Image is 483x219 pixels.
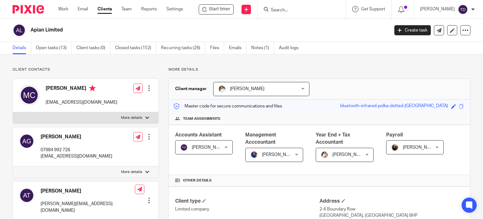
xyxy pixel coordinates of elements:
[115,42,156,54] a: Closed tasks (152)
[76,42,110,54] a: Client tasks (0)
[394,25,431,35] a: Create task
[41,201,135,214] p: [PERSON_NAME][EMAIL_ADDRESS][DOMAIN_NAME]
[141,6,157,12] a: Reports
[230,87,264,91] span: [PERSON_NAME]
[361,7,385,11] span: Get Support
[279,42,303,54] a: Audit logs
[209,6,230,13] span: Start timer
[13,42,31,54] a: Details
[319,198,464,205] h4: Address
[166,6,183,12] a: Settings
[245,132,276,145] span: Management Acccountant
[403,145,437,150] span: [PERSON_NAME]
[19,85,39,105] img: svg%3E
[180,144,188,151] img: svg%3E
[46,85,117,93] h4: [PERSON_NAME]
[121,170,142,175] p: More details
[192,145,226,150] span: [PERSON_NAME]
[321,151,328,158] img: Kayleigh%20Henson.jpeg
[251,42,274,54] a: Notes (1)
[19,188,34,203] img: svg%3E
[41,147,112,153] p: 07984 992 726
[458,4,468,14] img: svg%3E
[391,144,399,151] img: MaxAcc_Sep21_ElliDeanPhoto_030.jpg
[13,5,44,14] img: Pixie
[169,67,470,72] p: More details
[121,6,132,12] a: Team
[218,85,226,93] img: sarah-royle.jpg
[175,132,222,137] span: Accounts Assistant
[13,24,26,37] img: svg%3E
[270,8,327,13] input: Search
[316,132,350,145] span: Year End + Tax Accountant
[210,42,224,54] a: Files
[161,42,205,54] a: Recurring tasks (26)
[78,6,88,12] a: Email
[174,103,282,109] p: Master code for secure communications and files
[183,178,212,183] span: Other details
[175,198,319,205] h4: Client type
[19,134,34,149] img: svg%3E
[89,85,96,91] i: Primary
[340,103,448,110] div: bluetooth-infrared-polka-dotted-[GEOGRAPHIC_DATA]
[386,132,403,137] span: Payroll
[13,67,159,72] p: Client contacts
[41,134,112,140] h4: [PERSON_NAME]
[175,86,207,92] h3: Client manager
[121,115,142,120] p: More details
[319,212,464,219] p: [GEOGRAPHIC_DATA], [GEOGRAPHIC_DATA] 8HP
[262,153,297,157] span: [PERSON_NAME]
[183,116,220,121] span: Team assignments
[420,6,455,12] p: [PERSON_NAME]
[36,42,72,54] a: Open tasks (13)
[199,4,234,14] div: Apian Limited
[97,6,112,12] a: Clients
[229,42,247,54] a: Emails
[175,206,319,212] p: Limited company
[46,99,117,106] p: [EMAIL_ADDRESS][DOMAIN_NAME]
[41,188,135,194] h4: [PERSON_NAME]
[58,6,68,12] a: Work
[41,153,112,159] p: [EMAIL_ADDRESS][DOMAIN_NAME]
[332,153,367,157] span: [PERSON_NAME]
[319,206,464,212] p: 2-6 Boundary Row
[250,151,258,158] img: Nicole.jpeg
[31,27,314,33] h2: Apian Limited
